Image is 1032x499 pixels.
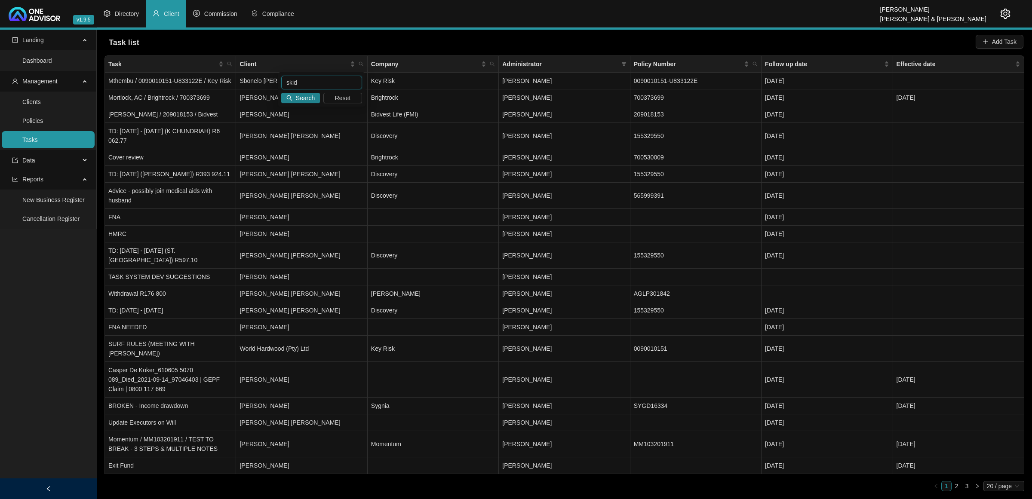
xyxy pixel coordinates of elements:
[630,149,762,166] td: 700530009
[368,123,499,149] td: Discovery
[621,61,627,67] span: filter
[931,481,941,491] button: left
[502,307,552,314] span: [PERSON_NAME]
[22,136,38,143] a: Tasks
[251,10,258,17] span: safety
[893,431,1024,457] td: [DATE]
[262,10,294,17] span: Compliance
[105,183,236,209] td: Advice - possibly join medical aids with husband
[630,73,762,89] td: 0090010151-U833122E
[193,10,200,17] span: dollar
[630,398,762,414] td: SYGD16334
[987,481,1021,491] span: 20 / page
[975,484,980,489] span: right
[236,89,367,106] td: [PERSON_NAME]
[992,37,1017,46] span: Add Task
[368,242,499,269] td: Discovery
[236,242,367,269] td: [PERSON_NAME] [PERSON_NAME]
[762,123,893,149] td: [DATE]
[893,89,1024,106] td: [DATE]
[634,59,742,69] span: Policy Number
[630,123,762,149] td: 155329550
[323,93,362,103] button: Reset
[620,58,628,70] span: filter
[105,457,236,474] td: Exit Fund
[502,77,552,84] span: [PERSON_NAME]
[204,10,237,17] span: Commission
[22,196,85,203] a: New Business Register
[368,73,499,89] td: Key Risk
[368,431,499,457] td: Momentum
[976,35,1023,49] button: Add Task
[105,269,236,285] td: TASK SYSTEM DEV SUGGESTIONS
[880,12,986,21] div: [PERSON_NAME] & [PERSON_NAME]
[236,285,367,302] td: [PERSON_NAME] [PERSON_NAME]
[368,398,499,414] td: Sygnia
[359,61,364,67] span: search
[153,10,160,17] span: user
[762,336,893,362] td: [DATE]
[983,39,989,45] span: plus
[105,106,236,123] td: [PERSON_NAME] / 209018153 / Bidvest
[502,290,552,297] span: [PERSON_NAME]
[502,59,617,69] span: Administrator
[22,215,80,222] a: Cancellation Register
[164,10,179,17] span: Client
[286,95,292,101] span: search
[630,106,762,123] td: 209018153
[962,481,972,491] li: 3
[762,56,893,73] th: Follow up date
[105,73,236,89] td: Mthembu / 0090010151-U833122E / Key Risk
[762,226,893,242] td: [DATE]
[893,457,1024,474] td: [DATE]
[115,10,139,17] span: Directory
[952,481,961,491] a: 2
[630,285,762,302] td: AGLP301842
[972,481,983,491] li: Next Page
[752,61,758,67] span: search
[236,56,367,73] th: Client
[502,94,552,101] span: [PERSON_NAME]
[236,457,367,474] td: [PERSON_NAME]
[105,362,236,398] td: Casper De Koker_610605 5070 089_Died_2021-09-14_97046403 | GEPF Claim | 0800 117 669
[630,89,762,106] td: 700373699
[368,166,499,183] td: Discovery
[22,157,35,164] span: Data
[893,362,1024,398] td: [DATE]
[105,209,236,226] td: FNA
[762,414,893,431] td: [DATE]
[236,209,367,226] td: [PERSON_NAME]
[368,89,499,106] td: Brightrock
[105,166,236,183] td: TD: [DATE] ([PERSON_NAME]) R393 924.11
[762,209,893,226] td: [DATE]
[105,285,236,302] td: Withdrawal R176 800
[236,226,367,242] td: [PERSON_NAME]
[105,56,236,73] th: Task
[22,117,43,124] a: Policies
[630,302,762,319] td: 155329550
[46,486,52,492] span: left
[22,176,43,183] span: Reports
[502,462,552,469] span: [PERSON_NAME]
[12,78,18,84] span: user
[281,76,362,89] input: Search Client
[368,56,499,73] th: Company
[236,362,367,398] td: [PERSON_NAME]
[335,93,351,103] span: Reset
[105,336,236,362] td: SURF RULES (MEETING WITH [PERSON_NAME])
[236,166,367,183] td: [PERSON_NAME] [PERSON_NAME]
[630,183,762,209] td: 565999391
[502,192,552,199] span: [PERSON_NAME]
[108,59,217,69] span: Task
[934,484,939,489] span: left
[502,324,552,331] span: [PERSON_NAME]
[296,93,315,103] span: Search
[22,78,58,85] span: Management
[502,345,552,352] span: [PERSON_NAME]
[105,226,236,242] td: HMRC
[762,302,893,319] td: [DATE]
[236,73,367,89] td: Sbonelo [PERSON_NAME]
[762,431,893,457] td: [DATE]
[236,398,367,414] td: [PERSON_NAME]
[371,59,479,69] span: Company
